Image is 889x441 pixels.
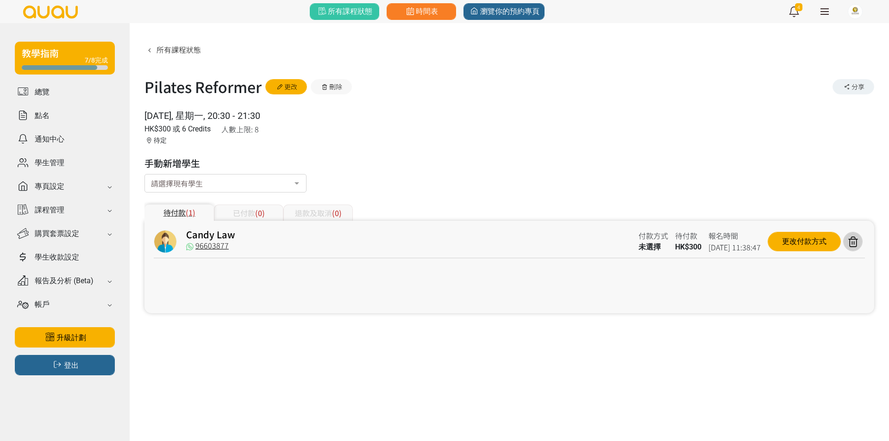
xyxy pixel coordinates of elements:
[795,3,802,11] span: 4
[186,207,195,218] span: (1)
[186,240,229,251] a: 96603877
[35,299,50,310] div: 帳戶
[224,124,264,135] div: 人數上限: 8
[674,242,701,253] span: HK$300
[469,6,539,17] span: 瀏覽你的預約專頁
[316,6,372,17] span: 所有課程狀態
[35,275,94,286] div: 報告及分析 (Beta)
[638,230,667,242] div: 付款方式
[144,75,262,98] h1: Pilates Reformer
[708,242,761,253] span: [DATE] 11:38:47
[332,207,342,218] span: (0)
[144,156,307,170] h3: 手動新增學生
[22,6,79,19] img: logo.svg
[15,327,115,348] a: 升級計劃
[35,205,64,216] div: 課程管理
[283,205,353,221] div: 退款及取消
[151,177,203,189] span: 請選擇現有學生
[144,136,215,145] div: 待定
[186,243,194,250] img: whatsapp@2x.png
[186,228,235,241] a: Candy Law
[310,3,379,20] a: 所有課程狀態
[674,230,696,241] span: 待付款
[768,232,841,251] div: 更改付款方式
[214,205,283,221] div: 已付款
[833,79,874,94] div: 分享
[144,44,201,55] a: 所有課程狀態
[157,44,201,55] span: 所有課程狀態
[708,230,761,242] div: 報名時間
[255,207,265,218] span: (0)
[404,6,438,17] span: 時間表
[15,355,115,375] button: 登出
[463,3,545,20] a: 瀏覽你的預約專頁
[638,242,660,253] span: 未選擇
[311,79,352,94] button: 刪除
[144,205,214,221] div: 待付款
[265,79,307,94] a: 更改
[35,228,79,239] div: 購買套票設定
[387,3,456,20] a: 時間表
[35,181,64,192] div: 專頁設定
[144,109,264,123] div: [DATE], 星期一, 20:30 - 21:30
[144,124,215,135] div: HK$300 或 6 Credits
